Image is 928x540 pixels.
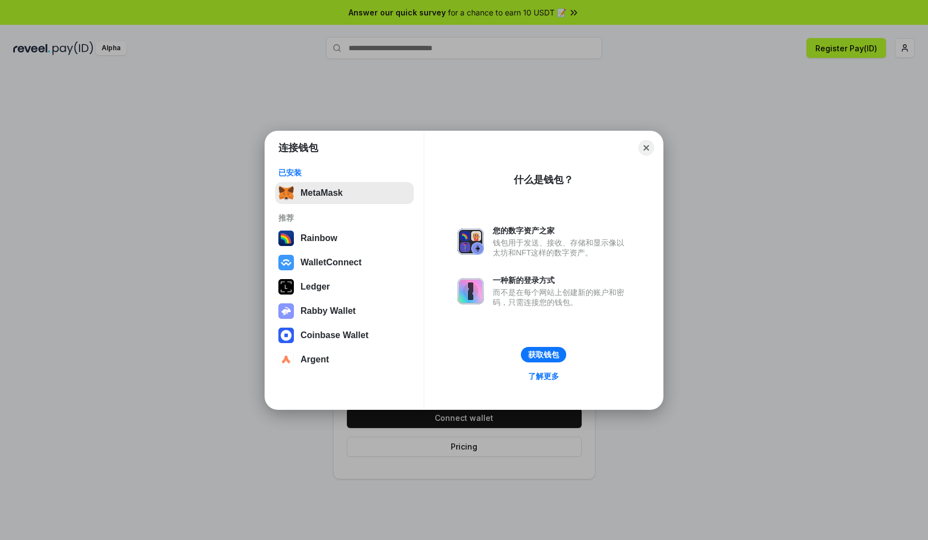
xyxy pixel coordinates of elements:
[275,300,414,322] button: Rabby Wallet
[275,227,414,249] button: Rainbow
[493,226,630,236] div: 您的数字资产之家
[278,231,294,246] img: svg+xml,%3Csvg%20width%3D%22120%22%20height%3D%22120%22%20viewBox%3D%220%200%20120%20120%22%20fil...
[275,276,414,298] button: Ledger
[278,328,294,343] img: svg+xml,%3Csvg%20width%3D%2228%22%20height%3D%2228%22%20viewBox%3D%220%200%2028%2028%22%20fill%3D...
[300,233,338,243] div: Rainbow
[278,168,410,178] div: 已安装
[521,369,566,383] a: 了解更多
[275,182,414,204] button: MetaMask
[275,252,414,274] button: WalletConnect
[278,141,318,154] h1: 连接钱包
[275,324,414,346] button: Coinbase Wallet
[528,350,559,360] div: 获取钱包
[278,255,294,270] img: svg+xml,%3Csvg%20width%3D%2228%22%20height%3D%2228%22%20viewBox%3D%220%200%2028%2028%22%20fill%3D...
[493,238,630,258] div: 钱包用于发送、接收、存储和显示像以太坊和NFT这样的数字资产。
[521,347,566,362] button: 获取钱包
[300,258,362,268] div: WalletConnect
[278,279,294,295] img: svg+xml,%3Csvg%20xmlns%3D%22http%3A%2F%2Fwww.w3.org%2F2000%2Fsvg%22%20width%3D%2228%22%20height%3...
[639,140,654,156] button: Close
[278,303,294,319] img: svg+xml,%3Csvg%20xmlns%3D%22http%3A%2F%2Fwww.w3.org%2F2000%2Fsvg%22%20fill%3D%22none%22%20viewBox...
[457,278,484,304] img: svg+xml,%3Csvg%20xmlns%3D%22http%3A%2F%2Fwww.w3.org%2F2000%2Fsvg%22%20fill%3D%22none%22%20viewBox...
[300,306,356,316] div: Rabby Wallet
[300,330,368,340] div: Coinbase Wallet
[278,352,294,367] img: svg+xml,%3Csvg%20width%3D%2228%22%20height%3D%2228%22%20viewBox%3D%220%200%2028%2028%22%20fill%3D...
[278,213,410,223] div: 推荐
[300,355,329,365] div: Argent
[493,275,630,285] div: 一种新的登录方式
[300,188,342,198] div: MetaMask
[275,349,414,371] button: Argent
[278,185,294,201] img: svg+xml,%3Csvg%20fill%3D%22none%22%20height%3D%2233%22%20viewBox%3D%220%200%2035%2033%22%20width%...
[300,282,330,292] div: Ledger
[528,371,559,381] div: 了解更多
[514,173,573,186] div: 什么是钱包？
[493,287,630,307] div: 而不是在每个网站上创建新的账户和密码，只需连接您的钱包。
[457,228,484,255] img: svg+xml,%3Csvg%20xmlns%3D%22http%3A%2F%2Fwww.w3.org%2F2000%2Fsvg%22%20fill%3D%22none%22%20viewBox...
